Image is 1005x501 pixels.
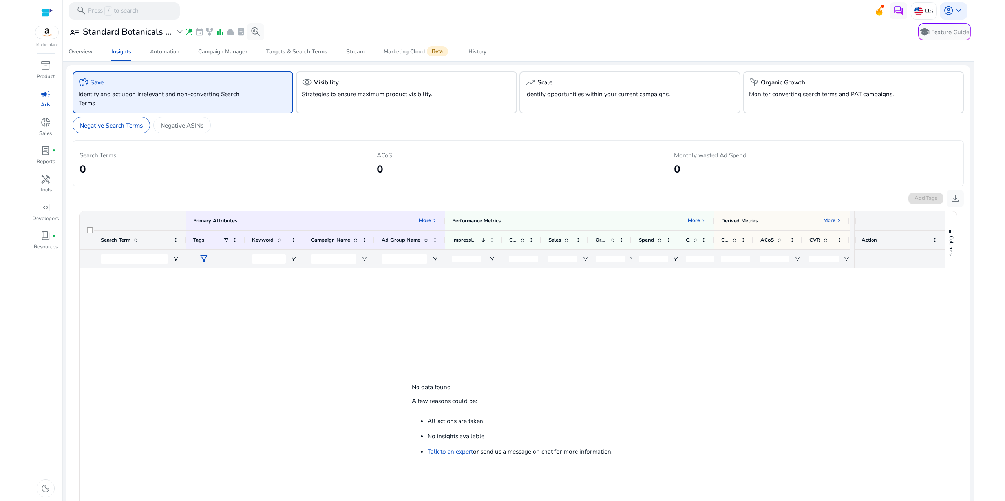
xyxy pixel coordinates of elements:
span: Tags [193,237,204,244]
span: Spend [639,237,654,244]
span: Search Term [101,237,130,244]
span: search [76,5,86,16]
button: Open Filter Menu [629,256,636,262]
input: Campaign Name Filter Input [311,254,356,264]
span: CTR [721,237,729,244]
div: Insights [111,49,131,55]
a: book_4fiber_manual_recordResources [31,229,60,257]
p: More [419,217,431,224]
p: Resources [34,243,58,251]
span: Clicks [509,237,517,244]
span: donut_small [40,117,51,128]
h5: Scale [537,79,552,86]
span: lab_profile [40,146,51,156]
span: inventory_2 [40,60,51,71]
p: Strategies to ensure maximum product visibility. [302,89,476,98]
input: Ad Group Name Filter Input [382,254,427,264]
p: ACoS [377,151,660,160]
span: psychiatry [749,77,759,87]
li: or send us a message on chat for more information. [428,447,613,455]
span: user_attributes [69,27,79,37]
a: inventory_2Product [31,59,60,87]
p: Identify opportunities within your current campaigns. [525,89,700,98]
div: Overview [69,49,93,55]
p: Sales [39,130,52,138]
span: Sales [548,237,561,244]
a: lab_profilefiber_manual_recordReports [31,144,60,172]
button: Open Filter Menu [432,256,438,262]
p: More [823,217,835,224]
span: trending_up [525,77,535,87]
span: visibility [302,77,312,87]
span: wand_stars [185,27,194,36]
button: Open Filter Menu [291,256,297,262]
h2: 0 [674,163,957,176]
button: Open Filter Menu [489,256,495,262]
p: Monthly wasted Ad Spend [674,151,957,160]
img: us.svg [914,7,923,15]
span: campaign [40,89,51,99]
span: Campaign Name [311,237,350,244]
span: fiber_manual_record [52,149,56,153]
button: schoolFeature Guide [918,23,971,40]
div: Derived Metrics [721,217,758,225]
span: Action [862,237,877,244]
span: bar_chart [216,27,225,36]
input: Keyword Filter Input [252,254,286,264]
p: A few reasons could be: [412,397,477,405]
p: Feature Guide [931,28,969,36]
p: More [688,217,700,224]
span: handyman [40,174,51,184]
p: Press to search [88,6,139,16]
a: code_blocksDevelopers [31,201,60,229]
span: Orders [596,237,607,244]
p: Product [37,73,55,81]
span: keyboard_arrow_down [954,5,964,16]
span: code_blocks [40,202,51,213]
span: Keyword [252,237,274,244]
span: download [950,193,960,204]
p: Developers [32,215,59,223]
button: download [947,190,964,207]
span: CVR [809,237,820,244]
button: search_insights [247,23,264,40]
div: Marketing Cloud [384,48,450,55]
p: Search Terms [80,151,363,160]
a: Talk to an expert [428,447,473,455]
span: keyboard_arrow_right [431,217,438,224]
span: event [195,27,204,36]
p: Monitor converting search terms and PAT campaigns. [749,89,923,98]
a: donut_smallSales [31,116,60,144]
h2: 0 [377,163,660,176]
span: search_insights [250,27,261,37]
span: CPC [686,237,690,244]
span: Columns [948,236,955,256]
span: dark_mode [40,483,51,494]
p: US [925,4,933,18]
p: No data found [412,383,451,391]
a: campaignAds [31,87,60,115]
span: savings [79,77,89,87]
span: cloud [226,27,235,36]
img: amazon.svg [35,26,59,39]
h5: Save [90,79,104,86]
h3: Standard Botanicals ... [83,27,171,37]
h5: Visibility [314,79,339,86]
p: Ads [41,101,50,109]
p: Identify and act upon irrelevant and non-converting Search Terms [79,89,253,107]
span: / [104,6,112,16]
li: All actions are taken [428,417,483,425]
span: book_4 [40,231,51,241]
span: school [919,27,930,37]
span: Ad Group Name [382,237,420,244]
button: Open Filter Menu [843,256,850,262]
span: Beta [427,46,448,57]
span: keyboard_arrow_right [835,217,842,224]
div: Performance Metrics [452,217,501,225]
h2: 0 [80,163,363,176]
div: History [468,49,486,55]
p: Marketplace [36,42,58,48]
button: Open Filter Menu [582,256,588,262]
p: Reports [37,158,55,166]
span: lab_profile [237,27,245,36]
